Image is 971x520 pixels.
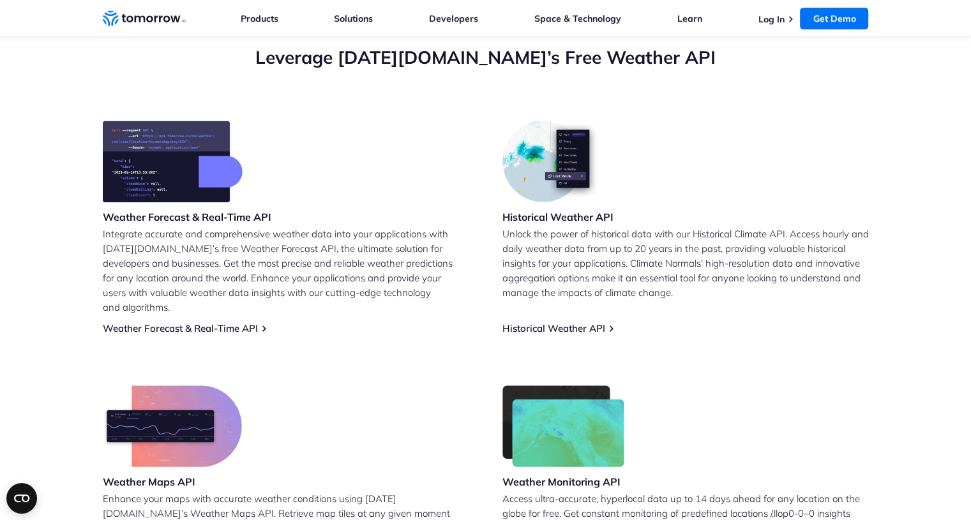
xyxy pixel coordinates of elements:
h3: Historical Weather API [502,210,613,224]
h3: Weather Forecast & Real-Time API [103,210,271,224]
h3: Weather Monitoring API [502,475,625,489]
a: Products [241,13,278,24]
a: Log In [758,13,784,25]
a: Solutions [334,13,373,24]
h2: Leverage [DATE][DOMAIN_NAME]’s Free Weather API [103,45,869,70]
p: Integrate accurate and comprehensive weather data into your applications with [DATE][DOMAIN_NAME]... [103,227,469,315]
a: Weather Forecast & Real-Time API [103,322,258,334]
a: Learn [677,13,702,24]
a: Home link [103,9,186,28]
a: Developers [429,13,478,24]
p: Unlock the power of historical data with our Historical Climate API. Access hourly and daily weat... [502,227,869,300]
button: Open CMP widget [6,483,37,514]
a: Get Demo [800,8,868,29]
a: Historical Weather API [502,322,605,334]
h3: Weather Maps API [103,475,242,489]
a: Space & Technology [534,13,621,24]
